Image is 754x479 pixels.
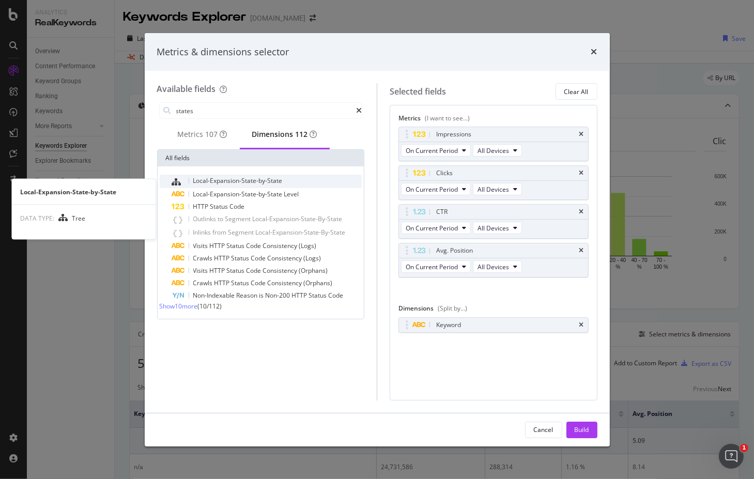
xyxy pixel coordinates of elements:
[157,45,289,59] div: Metrics & dimensions selector
[438,304,467,313] div: (Split by...)
[266,291,292,300] span: Non-200
[268,254,304,262] span: Consistency
[579,322,584,328] div: times
[398,243,589,277] div: Avg. PositiontimesOn Current PeriodAll Devices
[268,279,304,287] span: Consistency
[218,214,225,223] span: to
[228,228,256,237] span: Segment
[401,183,471,195] button: On Current Period
[398,304,589,317] div: Dimensions
[401,222,471,234] button: On Current Period
[210,202,230,211] span: Status
[214,254,232,262] span: HTTP
[406,146,458,155] span: On Current Period
[251,254,268,262] span: Code
[193,291,237,300] span: Non-Indexable
[478,146,509,155] span: All Devices
[473,144,522,157] button: All Devices
[478,224,509,233] span: All Devices
[436,207,448,217] div: CTR
[579,248,584,254] div: times
[740,444,748,452] span: 1
[473,183,522,195] button: All Devices
[564,87,589,96] div: Clear All
[398,165,589,200] div: ClickstimesOn Current PeriodAll Devices
[436,168,453,178] div: Clicks
[401,260,471,273] button: On Current Period
[579,131,584,137] div: times
[591,45,597,59] div: times
[406,185,458,194] span: On Current Period
[157,83,216,95] div: Available fields
[284,190,299,198] span: Level
[193,241,210,250] span: Visits
[227,241,247,250] span: Status
[478,262,509,271] span: All Devices
[299,266,328,275] span: (Orphans)
[256,228,346,237] span: Local-Expansion-State-By-State
[575,425,589,434] div: Build
[579,170,584,176] div: times
[206,129,218,139] span: 107
[247,241,263,250] span: Code
[296,129,308,139] span: 112
[473,222,522,234] button: All Devices
[263,266,299,275] span: Consistency
[214,279,232,287] span: HTTP
[719,444,744,469] iframe: Intercom live chat
[534,425,553,434] div: Cancel
[160,302,198,311] span: Show 10 more
[210,241,227,250] span: HTTP
[178,129,227,140] div: Metrics
[398,114,589,127] div: Metrics
[206,129,218,140] div: brand label
[230,202,245,211] span: Code
[406,262,458,271] span: On Current Period
[398,204,589,239] div: CTRtimesOn Current PeriodAll Devices
[304,254,321,262] span: (Logs)
[304,279,333,287] span: (Orphans)
[225,214,253,223] span: Segment
[556,83,597,100] button: Clear All
[12,187,156,196] div: Local-Expansion-State-by-State
[329,291,344,300] span: Code
[292,291,309,300] span: HTTP
[299,241,317,250] span: (Logs)
[309,291,329,300] span: Status
[193,176,283,185] span: Local-Expansion-State-by-State
[406,224,458,233] span: On Current Period
[398,317,589,333] div: Keywordtimes
[436,245,473,256] div: Avg. Position
[198,302,222,311] span: ( 10 / 112 )
[145,33,610,446] div: modal
[193,228,213,237] span: Inlinks
[232,254,251,262] span: Status
[251,279,268,287] span: Code
[193,202,210,211] span: HTTP
[525,422,562,438] button: Cancel
[253,214,343,223] span: Local-Expansion-State-By-State
[296,129,308,140] div: brand label
[259,291,266,300] span: is
[175,103,357,118] input: Search by field name
[263,241,299,250] span: Consistency
[210,266,227,275] span: HTTP
[398,127,589,161] div: ImpressionstimesOn Current PeriodAll Devices
[213,228,228,237] span: from
[425,114,470,122] div: (I want to see...)
[193,190,284,198] span: Local-Expansion-State-by-State
[401,144,471,157] button: On Current Period
[193,266,210,275] span: Visits
[473,260,522,273] button: All Devices
[566,422,597,438] button: Build
[193,254,214,262] span: Crawls
[579,209,584,215] div: times
[232,279,251,287] span: Status
[252,129,317,140] div: Dimensions
[193,214,218,223] span: Outlinks
[436,320,461,330] div: Keyword
[247,266,263,275] span: Code
[227,266,247,275] span: Status
[158,150,364,166] div: All fields
[237,291,259,300] span: Reason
